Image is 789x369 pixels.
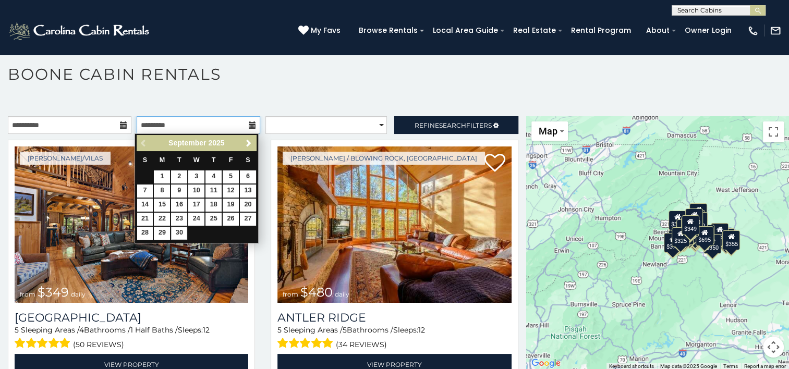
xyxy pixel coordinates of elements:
span: 1 Half Baths / [130,325,178,335]
a: 25 [205,213,222,226]
div: Sleeping Areas / Bathrooms / Sleeps: [15,325,248,351]
div: $350 [703,234,721,254]
a: 2 [171,170,187,183]
span: 5 [15,325,19,335]
img: Diamond Creek Lodge [15,146,248,303]
div: Sleeping Areas / Bathrooms / Sleeps: [277,325,511,351]
h3: Diamond Creek Lodge [15,311,248,325]
a: My Favs [298,25,343,36]
a: 17 [188,199,204,212]
div: $325 [672,227,689,247]
div: $695 [696,226,713,246]
a: 28 [137,227,153,240]
a: 8 [154,185,170,198]
span: (50 reviews) [73,338,124,351]
a: RefineSearchFilters [394,116,518,134]
span: 12 [203,325,210,335]
a: 5 [223,170,239,183]
span: 4 [79,325,84,335]
span: from [283,290,298,298]
a: 4 [205,170,222,183]
a: 29 [154,227,170,240]
a: 27 [240,213,256,226]
span: Wednesday [193,156,200,164]
div: $375 [664,232,682,252]
img: mail-regular-white.png [770,25,781,36]
span: September [168,139,206,147]
a: 10 [188,185,204,198]
span: daily [335,290,349,298]
span: Monday [160,156,165,164]
a: [PERSON_NAME] / Blowing Rock, [GEOGRAPHIC_DATA] [283,152,485,165]
a: Antler Ridge [277,311,511,325]
button: Map camera controls [763,337,784,358]
span: 12 [418,325,425,335]
span: daily [71,290,86,298]
button: Change map style [531,121,568,141]
span: 5 [277,325,282,335]
a: 1 [154,170,170,183]
a: Next [242,137,256,150]
img: White-1-2.png [8,20,152,41]
a: 15 [154,199,170,212]
div: $210 [681,217,699,237]
span: from [20,290,35,298]
span: $349 [38,285,69,300]
span: 5 [343,325,347,335]
div: $525 [689,203,707,223]
a: Diamond Creek Lodge from $349 daily [15,146,248,303]
a: 16 [171,199,187,212]
a: 24 [188,213,204,226]
a: Browse Rentals [354,22,423,39]
a: 13 [240,185,256,198]
span: Refine Filters [415,121,492,129]
div: $930 [711,223,729,243]
a: 19 [223,199,239,212]
a: Local Area Guide [428,22,503,39]
span: Friday [229,156,233,164]
a: Report a map error [744,363,786,369]
a: About [641,22,675,39]
span: Next [245,139,253,147]
button: Toggle fullscreen view [763,121,784,142]
span: $480 [300,285,333,300]
span: Map data ©2025 Google [660,363,717,369]
a: Terms [723,363,738,369]
a: [GEOGRAPHIC_DATA] [15,311,248,325]
img: Antler Ridge [277,146,511,303]
a: 7 [137,185,153,198]
a: [PERSON_NAME]/Vilas [20,152,111,165]
a: Rental Program [566,22,636,39]
div: $315 [686,226,703,246]
a: 14 [137,199,153,212]
span: (34 reviews) [336,338,387,351]
a: 30 [171,227,187,240]
span: 2025 [208,139,224,147]
a: 22 [154,213,170,226]
span: Sunday [143,156,147,164]
div: $320 [685,208,703,228]
a: Real Estate [508,22,561,39]
a: 11 [205,185,222,198]
span: My Favs [311,25,341,36]
span: Saturday [246,156,250,164]
div: $355 [722,230,740,250]
a: Add to favorites [484,153,505,175]
a: 9 [171,185,187,198]
div: $250 [690,212,708,232]
span: Tuesday [177,156,181,164]
a: 26 [223,213,239,226]
a: 3 [188,170,204,183]
span: Map [539,126,557,137]
span: Search [439,121,466,129]
span: Thursday [212,156,216,164]
a: 12 [223,185,239,198]
a: 21 [137,213,153,226]
a: 6 [240,170,256,183]
a: 20 [240,199,256,212]
a: 23 [171,213,187,226]
div: $349 [681,215,699,235]
a: 18 [205,199,222,212]
img: phone-regular-white.png [747,25,759,36]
